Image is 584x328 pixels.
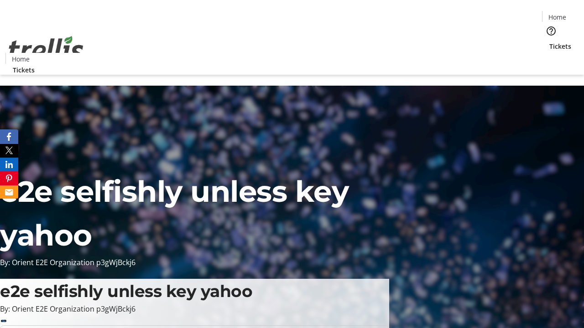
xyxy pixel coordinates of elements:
[5,26,87,72] img: Orient E2E Organization p3gWjBckj6's Logo
[6,54,35,64] a: Home
[5,65,42,75] a: Tickets
[542,12,572,22] a: Home
[13,65,35,75] span: Tickets
[12,54,30,64] span: Home
[542,41,579,51] a: Tickets
[549,41,571,51] span: Tickets
[548,12,566,22] span: Home
[542,51,560,69] button: Cart
[542,22,560,40] button: Help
